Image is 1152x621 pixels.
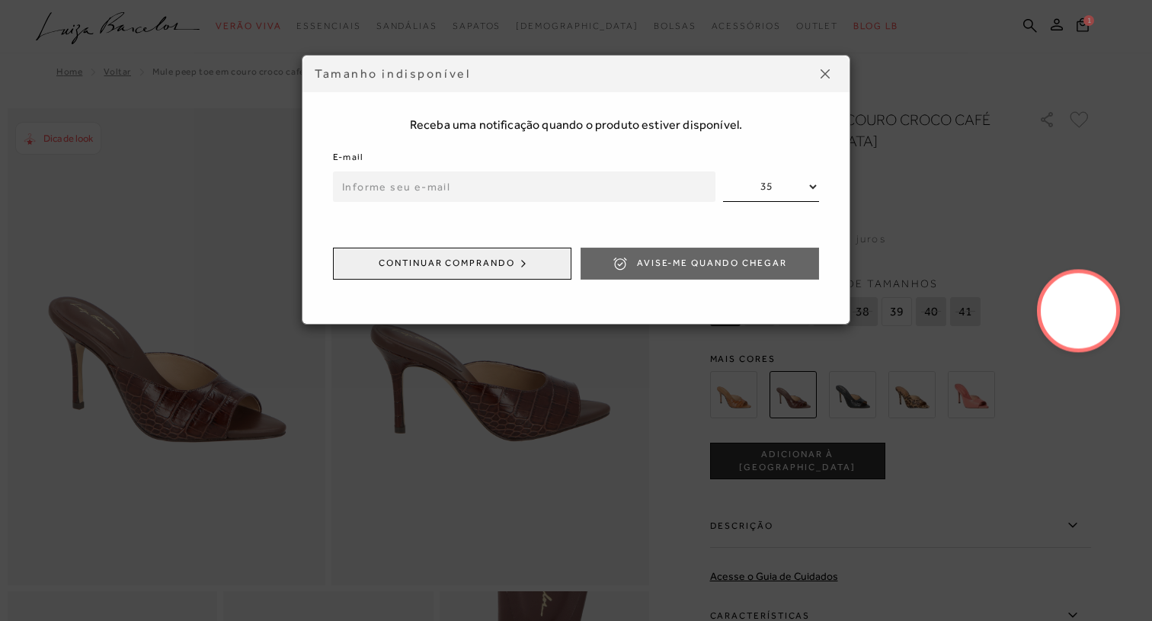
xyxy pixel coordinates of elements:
button: Avise-me quando chegar [581,248,819,280]
div: Tamanho indisponível [315,66,813,82]
img: icon-close.png [821,69,830,78]
span: Avise-me quando chegar [637,257,787,270]
label: E-mail [333,150,363,165]
span: Receba uma notificação quando o produto estiver disponível. [333,117,819,133]
input: Informe seu e-mail [333,171,715,202]
button: Continuar comprando [333,248,571,280]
